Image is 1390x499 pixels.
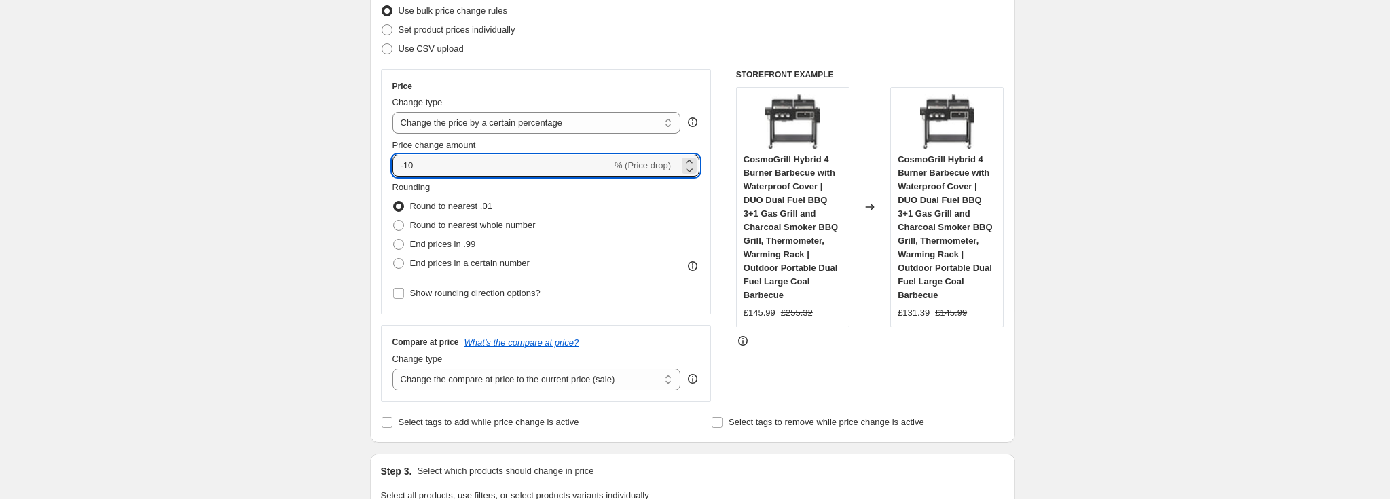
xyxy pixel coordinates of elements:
[410,239,476,249] span: End prices in .99
[392,155,612,177] input: -15
[686,115,699,129] div: help
[392,354,443,364] span: Change type
[765,94,820,149] img: 61nWABSETOL_80x.jpg
[744,154,838,300] span: CosmoGrill Hybrid 4 Burner Barbecue with Waterproof Cover | DUO Dual Fuel BBQ 3+1 Gas Grill and C...
[392,140,476,150] span: Price change amount
[686,372,699,386] div: help
[417,464,593,478] p: Select which products should change in price
[392,97,443,107] span: Change type
[410,258,530,268] span: End prices in a certain number
[410,288,541,298] span: Show rounding direction options?
[410,201,492,211] span: Round to nearest .01
[381,464,412,478] h2: Step 3.
[399,43,464,54] span: Use CSV upload
[464,337,579,348] button: What's the compare at price?
[615,160,671,170] span: % (Price drop)
[399,417,579,427] span: Select tags to add while price change is active
[729,417,924,427] span: Select tags to remove while price change is active
[392,81,412,92] h3: Price
[399,24,515,35] span: Set product prices individually
[935,306,967,320] strike: £145.99
[399,5,507,16] span: Use bulk price change rules
[410,220,536,230] span: Round to nearest whole number
[898,154,992,300] span: CosmoGrill Hybrid 4 Burner Barbecue with Waterproof Cover | DUO Dual Fuel BBQ 3+1 Gas Grill and C...
[392,182,431,192] span: Rounding
[736,69,1004,80] h6: STOREFRONT EXAMPLE
[392,337,459,348] h3: Compare at price
[898,306,930,320] div: £131.39
[744,306,775,320] div: £145.99
[781,306,813,320] strike: £255.32
[920,94,974,149] img: 61nWABSETOL_80x.jpg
